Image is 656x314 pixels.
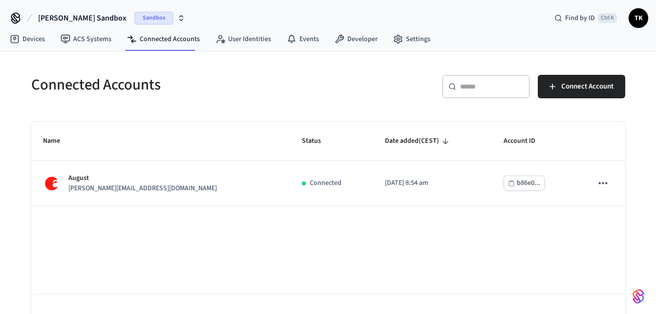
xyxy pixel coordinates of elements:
span: Connect Account [561,80,614,93]
span: Date added(CEST) [385,134,452,149]
span: Account ID [504,134,548,149]
span: [PERSON_NAME] Sandbox [38,12,127,24]
button: TK [629,8,648,28]
a: Devices [2,30,53,48]
span: Name [43,134,73,149]
span: TK [630,9,647,27]
span: Sandbox [134,12,173,24]
a: Connected Accounts [119,30,208,48]
p: August [68,173,217,183]
div: Find by IDCtrl K [547,9,625,27]
p: Connected [310,178,341,188]
p: [PERSON_NAME][EMAIL_ADDRESS][DOMAIN_NAME] [68,183,217,194]
a: ACS Systems [53,30,119,48]
a: Events [279,30,327,48]
span: Ctrl K [598,13,617,23]
button: Connect Account [538,75,625,98]
span: Status [302,134,334,149]
a: User Identities [208,30,279,48]
div: b86e0... [517,177,540,189]
span: Find by ID [565,13,595,23]
a: Settings [385,30,438,48]
a: Developer [327,30,385,48]
p: [DATE] 8:54 am [385,178,480,188]
img: August Logo, Square [43,175,61,192]
h5: Connected Accounts [31,75,322,95]
button: b86e0... [504,176,545,191]
table: sticky table [31,122,625,206]
img: SeamLogoGradient.69752ec5.svg [633,289,644,304]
